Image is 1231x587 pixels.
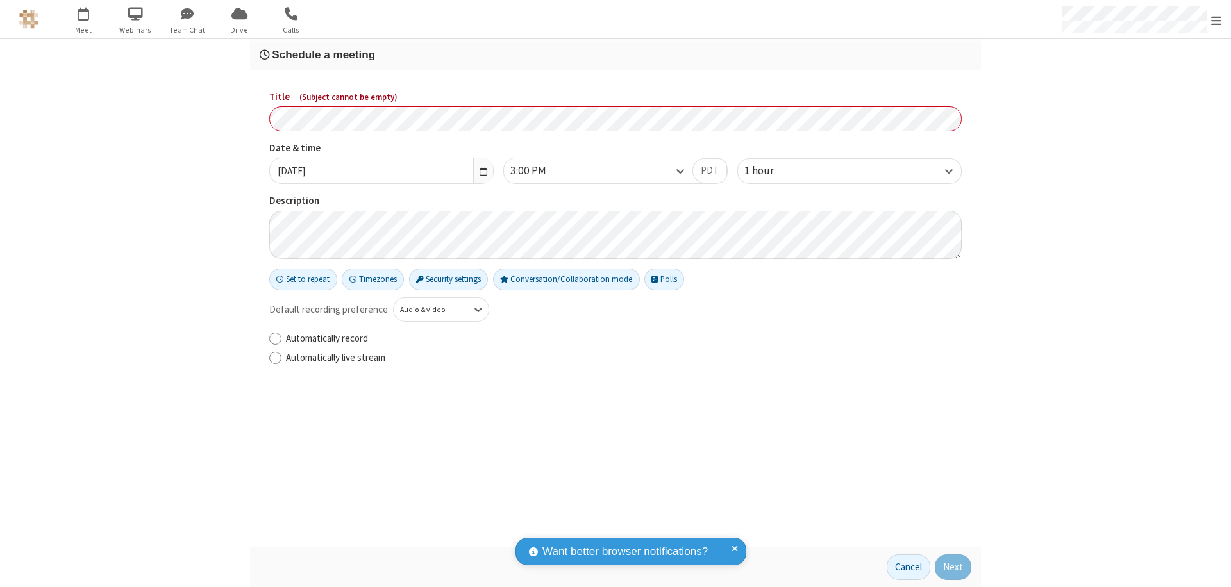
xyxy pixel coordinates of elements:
[269,302,388,317] span: Default recording preference
[269,194,962,208] label: Description
[342,269,404,290] button: Timezones
[286,351,962,365] label: Automatically live stream
[215,24,264,36] span: Drive
[409,269,489,290] button: Security settings
[112,24,160,36] span: Webinars
[493,269,640,290] button: Conversation/Collaboration mode
[269,90,962,104] label: Title
[510,163,568,179] div: 3:00 PM
[644,269,684,290] button: Polls
[267,24,315,36] span: Calls
[286,331,962,346] label: Automatically record
[299,92,398,103] span: ( Subject cannot be empty )
[400,304,461,315] div: Audio & video
[269,269,337,290] button: Set to repeat
[269,141,494,156] label: Date & time
[692,158,727,184] button: PDT
[542,543,708,560] span: Want better browser notifications?
[163,24,212,36] span: Team Chat
[19,10,38,29] img: QA Selenium DO NOT DELETE OR CHANGE
[272,48,375,61] span: Schedule a meeting
[887,554,930,580] button: Cancel
[744,163,796,179] div: 1 hour
[935,554,971,580] button: Next
[60,24,108,36] span: Meet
